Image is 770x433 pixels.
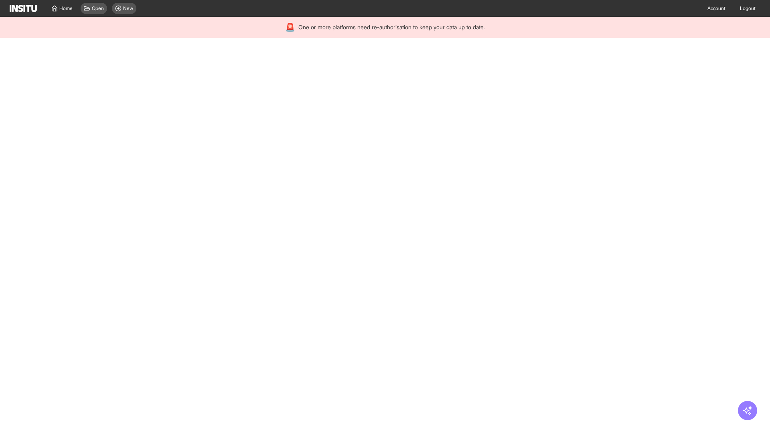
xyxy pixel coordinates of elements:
[92,5,104,12] span: Open
[10,5,37,12] img: Logo
[59,5,73,12] span: Home
[123,5,133,12] span: New
[298,23,485,31] span: One or more platforms need re-authorisation to keep your data up to date.
[285,22,295,33] div: 🚨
